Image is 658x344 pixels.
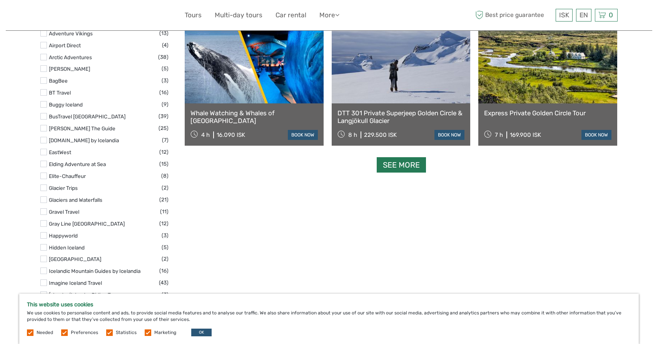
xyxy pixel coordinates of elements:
span: (8) [161,171,169,180]
span: Best price guarantee [473,9,554,22]
button: OK [191,329,212,336]
a: BT Travel [49,90,71,96]
a: BagBee [49,78,68,84]
span: (2) [162,254,169,263]
span: (39) [159,112,169,121]
a: Elite-Chauffeur [49,173,86,179]
a: book now [581,130,611,140]
span: 4 h [201,131,210,138]
span: (16) [159,88,169,97]
span: 0 [608,11,614,19]
span: (15) [159,160,169,168]
a: Íshestar/Ishestar Riding Tours [49,292,121,298]
span: (38) [158,53,169,61]
a: More [319,10,339,21]
span: (25) [159,124,169,133]
a: Whale Watching & Whales of [GEOGRAPHIC_DATA] [190,109,318,125]
img: 579-c3ad521b-b2e6-4e2f-ac42-c21f71cf5781_logo_small.jpg [40,6,86,25]
a: Gravel Travel [49,209,79,215]
span: (3) [162,76,169,85]
div: 229.500 ISK [364,131,397,138]
span: (2) [162,183,169,192]
a: Arctic Adventures [49,54,92,60]
a: book now [434,130,464,140]
a: book now [288,130,318,140]
span: (3) [162,290,169,299]
span: (21) [159,195,169,204]
span: (4) [162,41,169,50]
a: Icelandic Mountain Guides by Icelandia [49,268,140,274]
p: We're away right now. Please check back later! [11,13,87,20]
a: Buggy Iceland [49,101,83,108]
a: Elding Adventure at Sea [49,161,106,167]
label: Marketing [154,329,176,336]
a: Tours [185,10,202,21]
div: 169.900 ISK [510,131,541,138]
a: Gray Line [GEOGRAPHIC_DATA] [49,221,125,227]
a: Glaciers and Waterfalls [49,197,102,203]
span: (12) [159,219,169,228]
a: [PERSON_NAME] The Guide [49,125,115,131]
a: BusTravel [GEOGRAPHIC_DATA] [49,113,125,120]
span: (13) [159,29,169,38]
a: See more [377,157,426,173]
a: Glacier Trips [49,185,78,191]
a: [PERSON_NAME] [49,66,90,72]
a: Adventure Vikings [49,30,93,37]
a: Imagine Iceland Travel [49,280,102,286]
a: DTT 301 Private Superjeep Golden Circle & Langjökull Glacier [337,109,465,125]
a: Car rental [276,10,306,21]
a: EastWest [49,149,71,155]
a: Airport Direct [49,42,81,48]
a: Multi-day tours [215,10,262,21]
label: Needed [37,329,53,336]
span: (16) [159,266,169,275]
span: (9) [162,100,169,109]
label: Statistics [116,329,137,336]
div: EN [576,9,591,22]
span: (5) [162,64,169,73]
a: Hidden Iceland [49,244,85,251]
a: Happyworld [49,233,78,239]
span: (7) [162,136,169,145]
span: 8 h [348,131,357,138]
span: (3) [162,231,169,240]
span: ISK [559,11,569,19]
span: (12) [159,148,169,156]
a: [DOMAIN_NAME] by Icelandia [49,137,119,143]
span: (5) [162,243,169,252]
a: [GEOGRAPHIC_DATA] [49,256,101,262]
a: Express Private Golden Circle Tour [484,109,611,117]
span: 7 h [495,131,503,138]
span: (11) [160,207,169,216]
button: Open LiveChat chat widget [89,12,98,21]
div: 16.090 ISK [217,131,245,138]
label: Preferences [71,329,98,336]
h5: This website uses cookies [27,301,631,308]
span: (43) [159,278,169,287]
div: We use cookies to personalise content and ads, to provide social media features and to analyse ou... [19,294,639,344]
